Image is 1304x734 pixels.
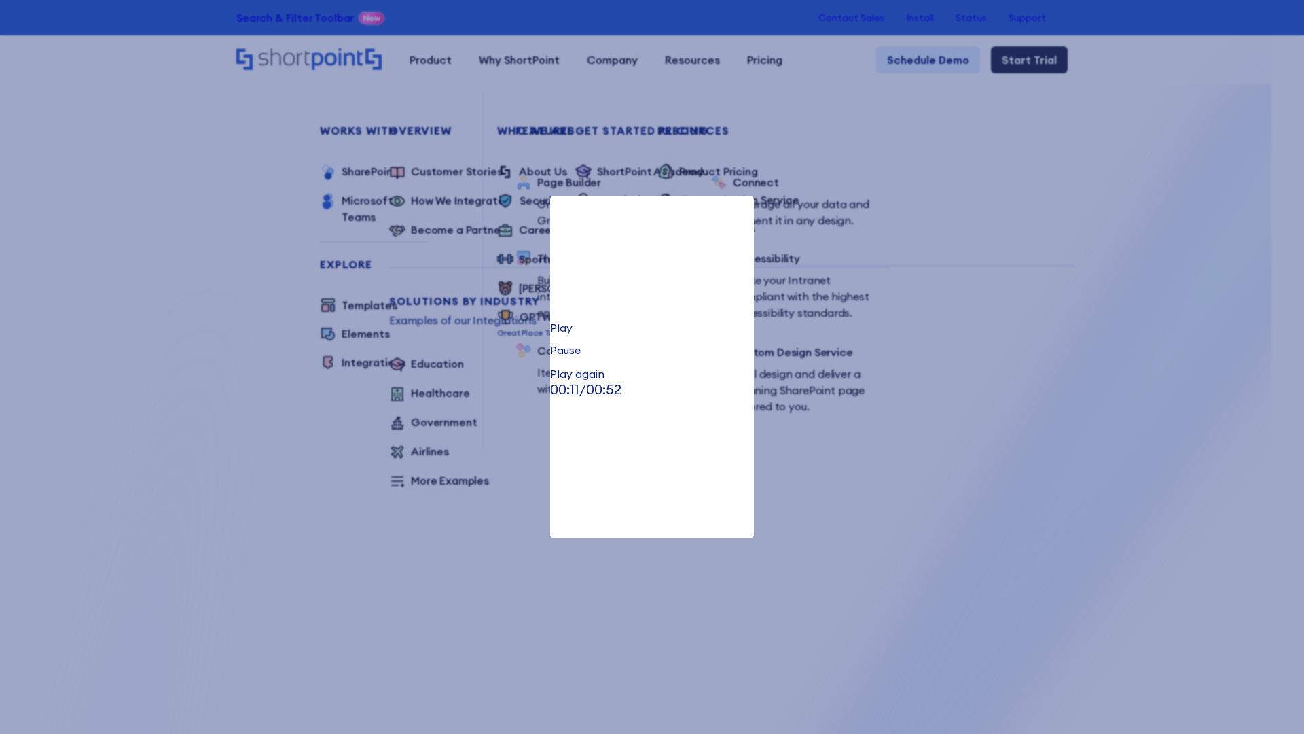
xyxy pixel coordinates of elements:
[586,381,621,398] span: 00:52
[550,196,754,298] video: Your browser does not support the video tag.
[550,322,754,333] div: Play
[550,381,579,398] span: 00:11
[550,379,754,400] p: /
[550,368,754,379] div: Play again
[550,345,754,355] div: Pause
